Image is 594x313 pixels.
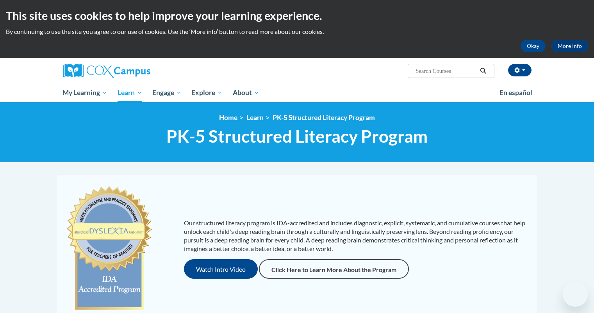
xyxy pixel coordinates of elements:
[415,66,477,76] input: Search Courses
[499,88,532,97] span: En español
[184,259,258,279] button: Watch Intro Video
[191,88,223,97] span: Explore
[6,8,588,23] h2: This site uses cookies to help improve your learning experience.
[477,66,489,76] button: Search
[166,126,428,147] span: PK-5 Structured Literacy Program
[246,113,264,122] a: Learn
[273,113,375,122] a: PK-5 Structured Literacy Program
[563,282,588,307] iframe: Button to launch messaging window
[228,84,264,102] a: About
[118,88,142,97] span: Learn
[63,64,211,78] a: Cox Campus
[508,64,532,76] button: Account Settings
[62,88,107,97] span: My Learning
[186,84,228,102] a: Explore
[152,88,182,97] span: Engage
[259,259,409,279] a: Click Here to Learn More About the Program
[51,84,543,102] div: Main menu
[147,84,187,102] a: Engage
[184,219,530,253] p: Our structured literacy program is IDA-accredited and includes diagnostic, explicit, systematic, ...
[219,113,237,122] a: Home
[58,84,113,102] a: My Learning
[551,40,588,52] a: More Info
[112,84,147,102] a: Learn
[6,27,588,36] p: By continuing to use the site you agree to our use of cookies. Use the ‘More info’ button to read...
[63,64,150,78] img: Cox Campus
[521,40,546,52] button: Okay
[233,88,259,97] span: About
[494,85,537,101] a: En español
